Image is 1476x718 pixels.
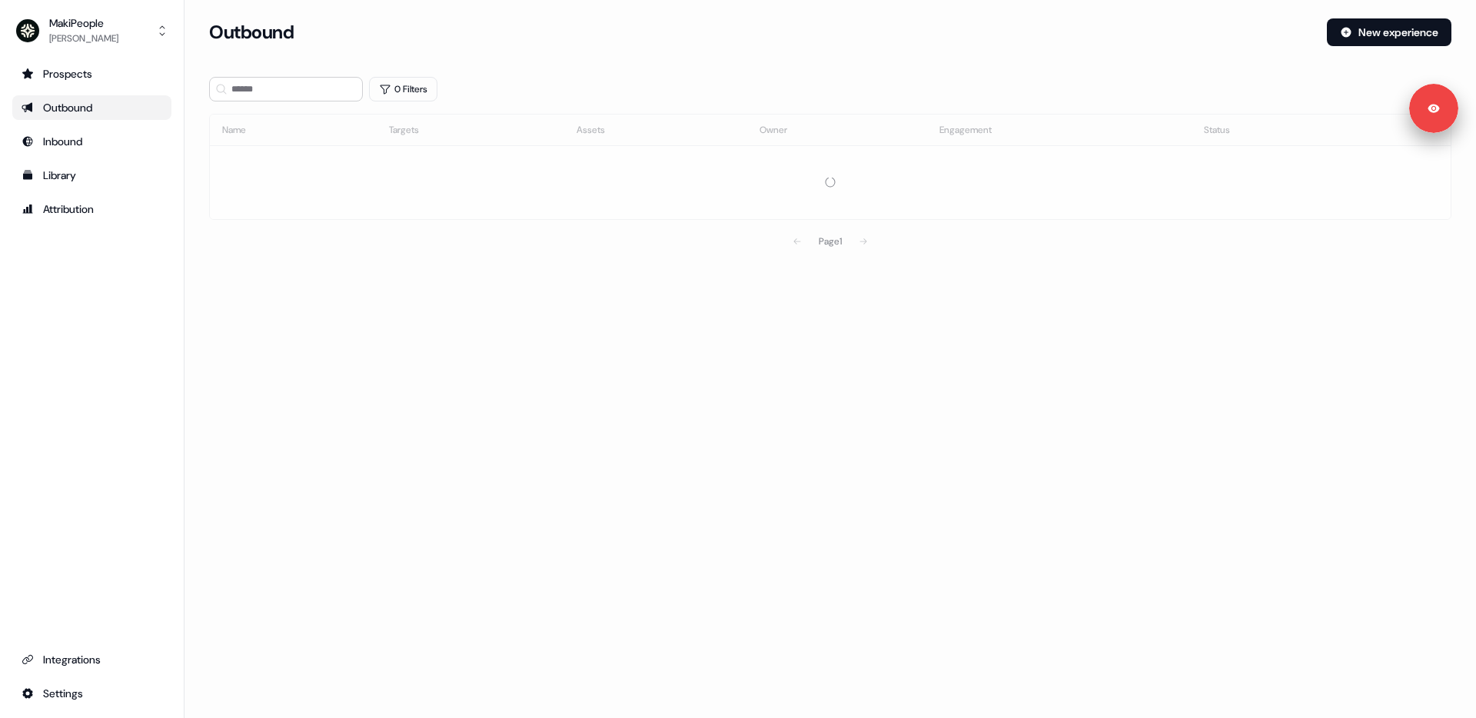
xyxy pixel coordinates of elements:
[22,134,162,149] div: Inbound
[369,77,437,101] button: 0 Filters
[12,197,171,221] a: Go to attribution
[12,163,171,188] a: Go to templates
[12,647,171,672] a: Go to integrations
[22,100,162,115] div: Outbound
[12,681,171,706] a: Go to integrations
[12,61,171,86] a: Go to prospects
[22,168,162,183] div: Library
[22,686,162,701] div: Settings
[12,129,171,154] a: Go to Inbound
[22,652,162,667] div: Integrations
[209,21,294,44] h3: Outbound
[49,15,118,31] div: MakiPeople
[22,66,162,81] div: Prospects
[12,95,171,120] a: Go to outbound experience
[22,201,162,217] div: Attribution
[1327,18,1451,46] button: New experience
[12,12,171,49] button: MakiPeople[PERSON_NAME]
[49,31,118,46] div: [PERSON_NAME]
